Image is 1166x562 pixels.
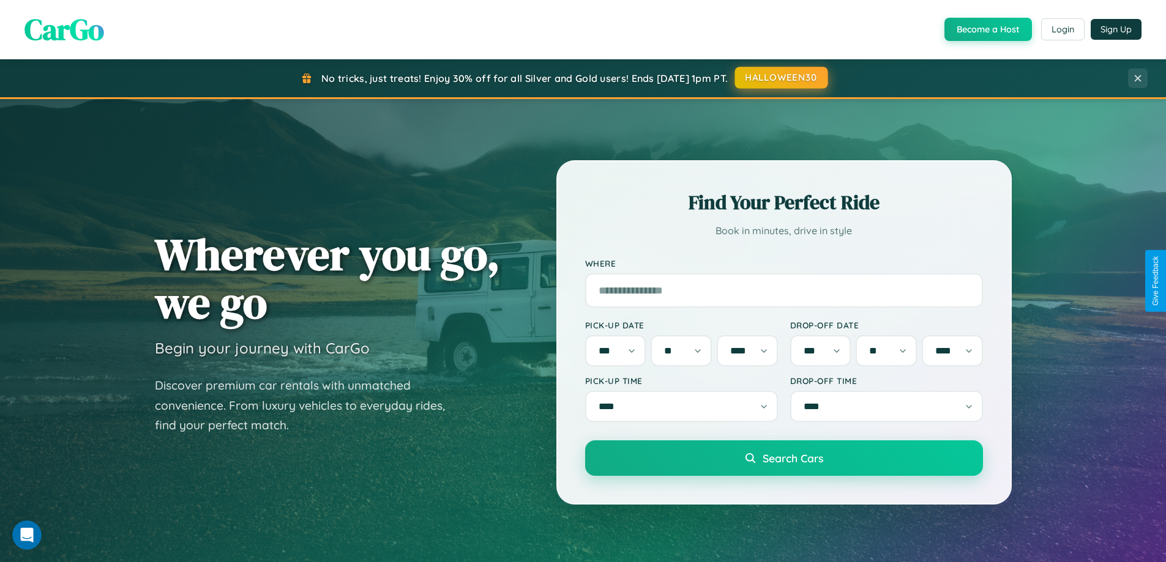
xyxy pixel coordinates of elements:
[763,451,823,465] span: Search Cars
[155,230,500,327] h1: Wherever you go, we go
[5,5,228,39] div: Open Intercom Messenger
[735,67,828,89] button: HALLOWEEN30
[1041,18,1085,40] button: Login
[790,375,983,386] label: Drop-off Time
[944,18,1032,41] button: Become a Host
[585,320,778,330] label: Pick-up Date
[24,9,104,50] span: CarGo
[585,440,983,476] button: Search Cars
[1151,256,1160,306] div: Give Feedback
[321,72,728,84] span: No tricks, just treats! Enjoy 30% off for all Silver and Gold users! Ends [DATE] 1pm PT.
[790,320,983,330] label: Drop-off Date
[585,222,983,240] p: Book in minutes, drive in style
[1091,19,1142,40] button: Sign Up
[12,520,42,550] iframe: Intercom live chat
[155,339,370,357] h3: Begin your journey with CarGo
[585,258,983,268] label: Where
[155,375,461,435] p: Discover premium car rentals with unmatched convenience. From luxury vehicles to everyday rides, ...
[585,375,778,386] label: Pick-up Time
[585,189,983,216] h2: Find Your Perfect Ride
